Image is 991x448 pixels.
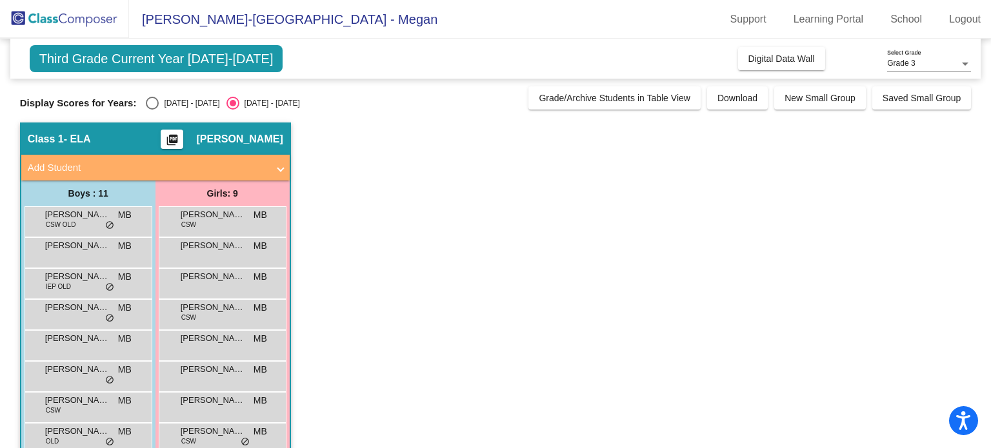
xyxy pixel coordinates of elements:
[105,313,114,324] span: do_not_disturb_alt
[239,97,300,109] div: [DATE] - [DATE]
[45,363,110,376] span: [PERSON_NAME] [PERSON_NAME]
[105,220,114,231] span: do_not_disturb_alt
[21,155,290,180] mat-expansion-panel-header: Add Student
[118,332,132,346] span: MB
[254,332,267,346] span: MB
[146,97,299,110] mat-radio-group: Select an option
[46,436,59,446] span: OLD
[45,332,110,345] span: [PERSON_NAME]
[707,86,768,110] button: Download
[254,208,267,222] span: MB
[181,220,196,229] span: CSW
[28,161,268,175] mat-panel-title: Add Student
[254,239,267,253] span: MB
[883,93,961,103] span: Saved Small Group
[165,133,180,151] mat-icon: picture_as_pdf
[105,282,114,293] span: do_not_disturb_alt
[181,208,245,221] span: [PERSON_NAME]
[181,270,245,283] span: [PERSON_NAME]
[21,180,155,206] div: Boys : 11
[539,93,690,103] span: Grade/Archive Students in Table View
[46,220,76,229] span: CSW OLD
[118,363,132,376] span: MB
[720,9,777,30] a: Support
[20,97,137,109] span: Display Scores for Years:
[181,332,245,345] span: [PERSON_NAME]
[254,394,267,407] span: MB
[181,313,196,322] span: CSW
[46,282,71,291] span: IEP OLD
[45,394,110,407] span: [PERSON_NAME]
[129,9,437,30] span: [PERSON_NAME]-[GEOGRAPHIC_DATA] - Megan
[939,9,991,30] a: Logout
[118,425,132,438] span: MB
[155,180,290,206] div: Girls: 9
[528,86,701,110] button: Grade/Archive Students in Table View
[64,133,91,146] span: - ELA
[872,86,971,110] button: Saved Small Group
[46,405,61,415] span: CSW
[45,301,110,314] span: [PERSON_NAME]
[880,9,932,30] a: School
[45,239,110,252] span: [PERSON_NAME]
[181,239,245,252] span: [PERSON_NAME]
[254,270,267,284] span: MB
[28,133,64,146] span: Class 1
[118,270,132,284] span: MB
[254,363,267,376] span: MB
[887,59,915,68] span: Grade 3
[717,93,757,103] span: Download
[118,394,132,407] span: MB
[181,363,245,376] span: [PERSON_NAME]
[118,301,132,315] span: MB
[785,93,856,103] span: New Small Group
[181,394,245,407] span: [PERSON_NAME]
[181,301,245,314] span: [PERSON_NAME]
[30,45,283,72] span: Third Grade Current Year [DATE]-[DATE]
[161,130,183,149] button: Print Students Details
[254,425,267,438] span: MB
[196,133,283,146] span: [PERSON_NAME]
[45,425,110,438] span: [PERSON_NAME]
[241,437,250,447] span: do_not_disturb_alt
[118,239,132,253] span: MB
[748,54,815,64] span: Digital Data Wall
[254,301,267,315] span: MB
[738,47,825,70] button: Digital Data Wall
[105,437,114,447] span: do_not_disturb_alt
[181,425,245,438] span: [PERSON_NAME]
[45,270,110,283] span: [PERSON_NAME]
[118,208,132,222] span: MB
[774,86,866,110] button: New Small Group
[45,208,110,221] span: [PERSON_NAME]
[105,375,114,385] span: do_not_disturb_alt
[159,97,219,109] div: [DATE] - [DATE]
[783,9,874,30] a: Learning Portal
[181,436,196,446] span: CSW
